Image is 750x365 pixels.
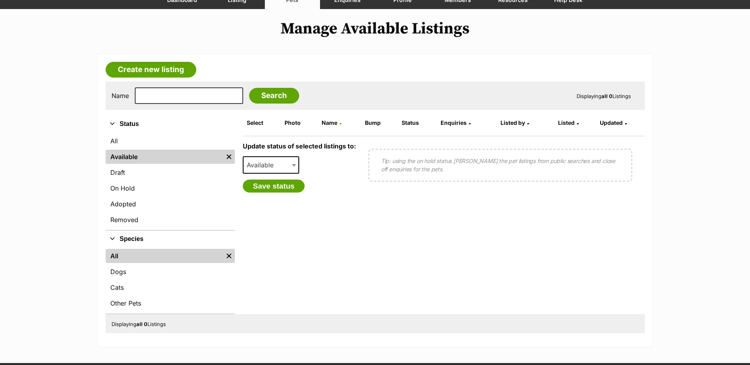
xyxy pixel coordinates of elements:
[243,180,305,193] button: Save status
[244,159,281,170] span: Available
[106,280,235,295] a: Cats
[112,92,129,99] label: Name
[106,165,235,180] a: Draft
[243,156,300,174] span: Available
[441,119,471,126] a: Enquiries
[112,321,166,327] span: Displaying Listings
[106,197,235,211] a: Adopted
[558,119,575,126] span: Listed
[322,119,337,126] span: Name
[106,119,235,129] button: Status
[600,119,623,126] span: Updated
[106,265,235,279] a: Dogs
[223,249,235,263] a: Remove filter
[281,117,318,129] th: Photo
[501,119,525,126] span: Listed by
[106,247,235,313] div: Species
[381,157,620,173] p: Tip: using the on hold status [PERSON_NAME] the pet listings from public searches and close off e...
[106,181,235,195] a: On Hold
[106,249,223,263] a: All
[106,134,235,148] a: All
[558,119,579,126] a: Listed
[600,119,627,126] a: Updated
[577,93,631,99] span: Displaying Listings
[601,93,612,99] strong: all 0
[243,142,356,150] label: Update status of selected listings to:
[106,62,196,78] a: Create new listing
[106,150,223,164] a: Available
[441,119,467,126] span: translation missing: en.admin.listings.index.attributes.enquiries
[223,150,235,164] a: Remove filter
[398,117,437,129] th: Status
[362,117,398,129] th: Bump
[106,234,235,244] button: Species
[322,119,342,126] a: Name
[136,321,147,327] strong: all 0
[249,88,299,104] input: Search
[106,213,235,227] a: Removed
[501,119,529,126] a: Listed by
[106,296,235,310] a: Other Pets
[106,132,235,230] div: Status
[244,117,281,129] th: Select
